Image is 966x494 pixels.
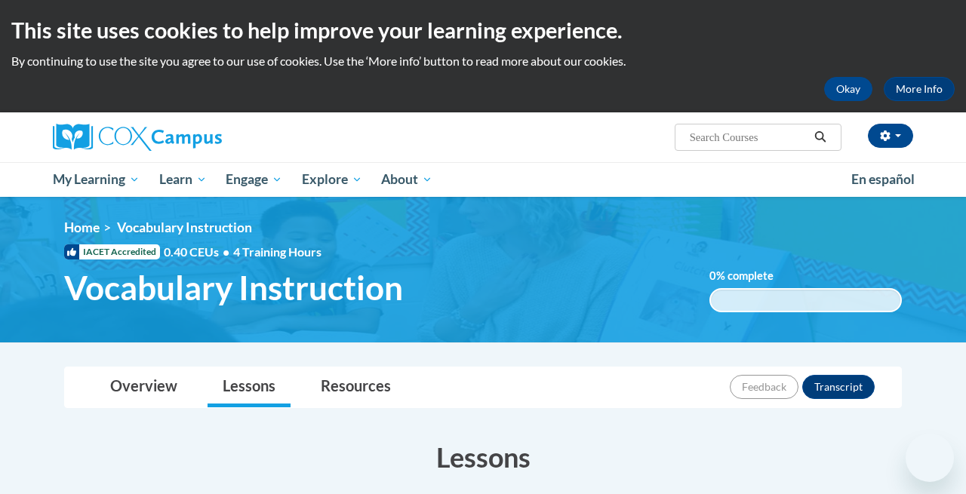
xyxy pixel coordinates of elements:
a: Learn [149,162,217,197]
span: About [381,170,432,189]
p: By continuing to use the site you agree to our use of cookies. Use the ‘More info’ button to read... [11,53,955,69]
a: About [372,162,443,197]
a: More Info [884,77,955,101]
span: 0 [709,269,716,282]
span: Explore [302,170,362,189]
span: 0.40 CEUs [164,244,233,260]
iframe: Button to launch messaging window [906,434,954,482]
a: My Learning [43,162,149,197]
img: Cox Campus [53,124,222,151]
a: Resources [306,367,406,407]
a: Home [64,219,100,235]
span: Vocabulary Instruction [117,219,252,235]
span: Vocabulary Instruction [64,268,403,308]
h3: Lessons [64,438,902,476]
span: My Learning [53,170,140,189]
span: IACET Accredited [64,244,160,259]
a: En español [841,164,924,195]
span: Learn [159,170,207,189]
div: Main menu [42,162,924,197]
a: Cox Campus [53,124,325,151]
a: Engage [216,162,292,197]
button: Okay [824,77,872,101]
button: Feedback [730,375,798,399]
button: Account Settings [868,124,913,148]
a: Overview [95,367,192,407]
span: Engage [226,170,282,189]
input: Search Courses [688,128,809,146]
span: • [223,244,229,259]
a: Explore [292,162,372,197]
button: Search [809,128,832,146]
a: Lessons [208,367,291,407]
span: 4 Training Hours [233,244,321,259]
button: Transcript [802,375,875,399]
span: En español [851,171,915,187]
h2: This site uses cookies to help improve your learning experience. [11,15,955,45]
label: % complete [709,268,796,284]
